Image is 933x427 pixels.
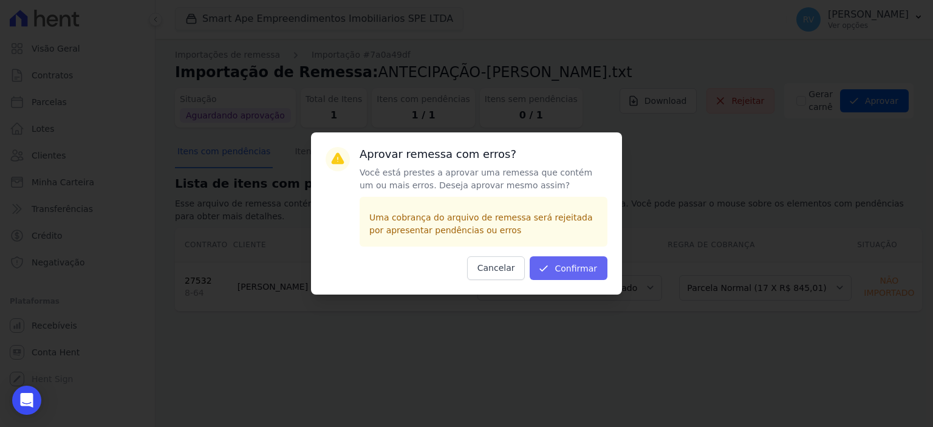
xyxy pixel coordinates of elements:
[369,211,598,237] p: Uma cobrança do arquivo de remessa será rejeitada por apresentar pendências ou erros
[12,386,41,415] div: Open Intercom Messenger
[530,256,607,280] button: Confirmar
[360,147,607,162] h3: Aprovar remessa com erros?
[360,166,607,192] p: Você está prestes a aprovar uma remessa que contém um ou mais erros. Deseja aprovar mesmo assim?
[467,256,525,280] button: Cancelar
